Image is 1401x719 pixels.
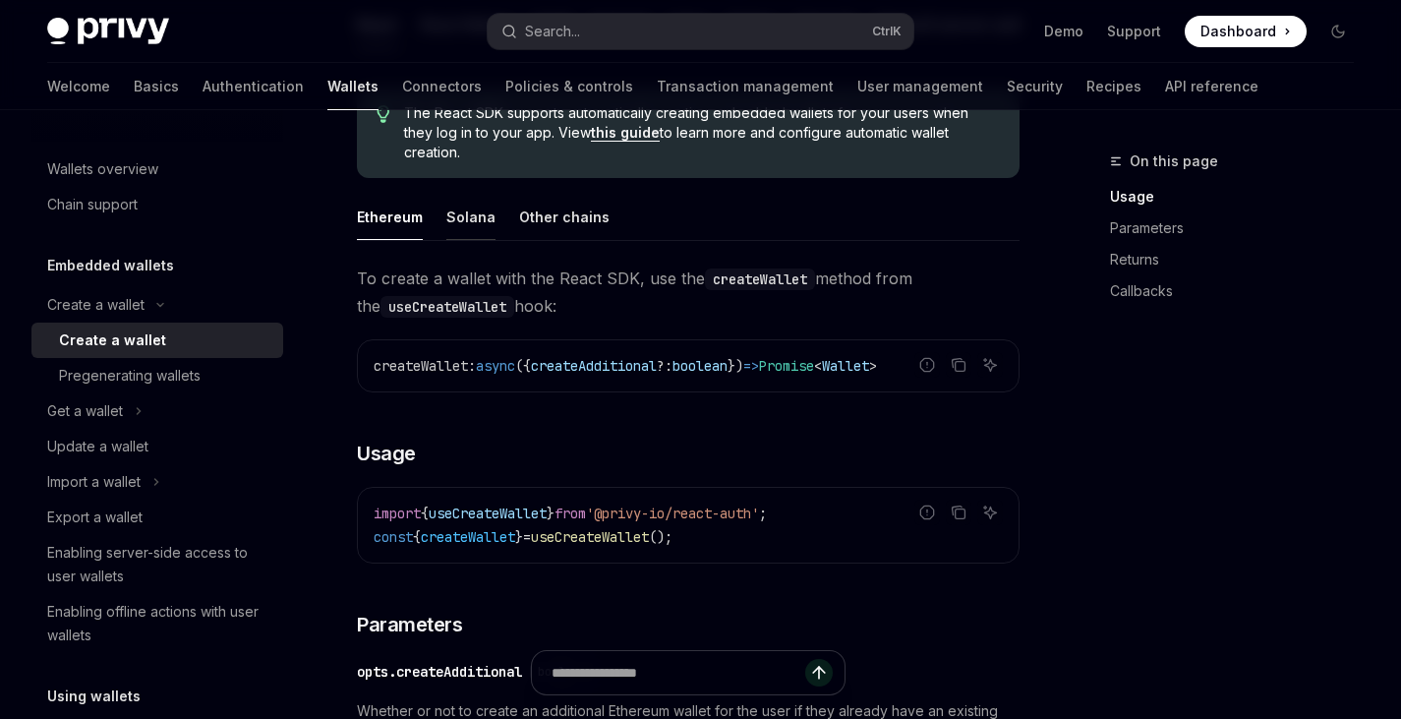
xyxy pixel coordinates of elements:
[203,63,304,110] a: Authentication
[657,63,834,110] a: Transaction management
[413,528,421,546] span: {
[531,357,657,375] span: createAdditional
[1200,22,1276,41] span: Dashboard
[1086,63,1141,110] a: Recipes
[47,506,143,529] div: Export a wallet
[743,357,759,375] span: =>
[1110,275,1370,307] a: Callbacks
[47,254,174,277] h5: Embedded wallets
[1110,212,1370,244] a: Parameters
[488,14,912,49] button: Search...CtrlK
[357,440,416,467] span: Usage
[31,323,283,358] a: Create a wallet
[47,399,123,423] div: Get a wallet
[1110,244,1370,275] a: Returns
[728,357,743,375] span: })
[374,357,468,375] span: createWallet
[31,429,283,464] a: Update a wallet
[705,269,815,290] code: createWallet
[505,63,633,110] a: Policies & controls
[47,600,271,647] div: Enabling offline actions with user wallets
[525,20,580,43] div: Search...
[374,505,421,522] span: import
[59,364,201,388] div: Pregenerating wallets
[134,63,179,110] a: Basics
[47,63,110,110] a: Welcome
[552,651,805,694] input: Ask a question...
[591,124,660,142] a: this guide
[31,393,152,429] button: Get a wallet
[31,500,283,535] a: Export a wallet
[519,194,610,240] button: Other chains
[977,352,1003,378] button: Ask AI
[1107,22,1161,41] a: Support
[47,541,271,588] div: Enabling server-side access to user wallets
[47,18,169,45] img: dark logo
[1110,181,1370,212] a: Usage
[977,500,1003,525] button: Ask AI
[327,63,379,110] a: Wallets
[515,357,531,375] span: ({
[446,194,496,240] button: Solana
[31,358,283,393] a: Pregenerating wallets
[421,505,429,522] span: {
[1322,16,1354,47] button: Toggle dark mode
[357,611,462,638] span: Parameters
[468,357,476,375] span: :
[814,357,822,375] span: <
[515,528,523,546] span: }
[47,193,138,216] div: Chain support
[649,528,672,546] span: ();
[1130,150,1218,173] span: On this page
[555,505,586,522] span: from
[31,287,174,323] button: Create a wallet
[59,329,166,352] div: Create a wallet
[1185,16,1307,47] a: Dashboard
[31,594,283,653] a: Enabling offline actions with user wallets
[374,528,413,546] span: const
[914,500,940,525] button: Report incorrect code
[946,500,971,525] button: Copy the contents from the code block
[47,435,148,458] div: Update a wallet
[31,151,283,187] a: Wallets overview
[914,352,940,378] button: Report incorrect code
[672,357,728,375] span: boolean
[1044,22,1083,41] a: Demo
[822,357,869,375] span: Wallet
[547,505,555,522] span: }
[586,505,759,522] span: '@privy-io/react-auth'
[429,505,547,522] span: useCreateWallet
[357,265,1020,320] span: To create a wallet with the React SDK, use the method from the hook:
[47,685,141,708] h5: Using wallets
[531,528,649,546] span: useCreateWallet
[1007,63,1063,110] a: Security
[380,296,514,318] code: useCreateWallet
[47,293,145,317] div: Create a wallet
[47,157,158,181] div: Wallets overview
[31,187,283,222] a: Chain support
[31,464,170,500] button: Import a wallet
[523,528,531,546] span: =
[47,470,141,494] div: Import a wallet
[805,659,833,687] button: Send message
[402,63,482,110] a: Connectors
[377,105,390,123] svg: Tip
[421,528,515,546] span: createWallet
[872,24,902,39] span: Ctrl K
[476,357,515,375] span: async
[759,357,814,375] span: Promise
[759,505,767,522] span: ;
[357,194,423,240] button: Ethereum
[657,357,672,375] span: ?:
[869,357,877,375] span: >
[946,352,971,378] button: Copy the contents from the code block
[404,103,1001,162] span: The React SDK supports automatically creating embedded wallets for your users when they log in to...
[31,535,283,594] a: Enabling server-side access to user wallets
[857,63,983,110] a: User management
[1165,63,1258,110] a: API reference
